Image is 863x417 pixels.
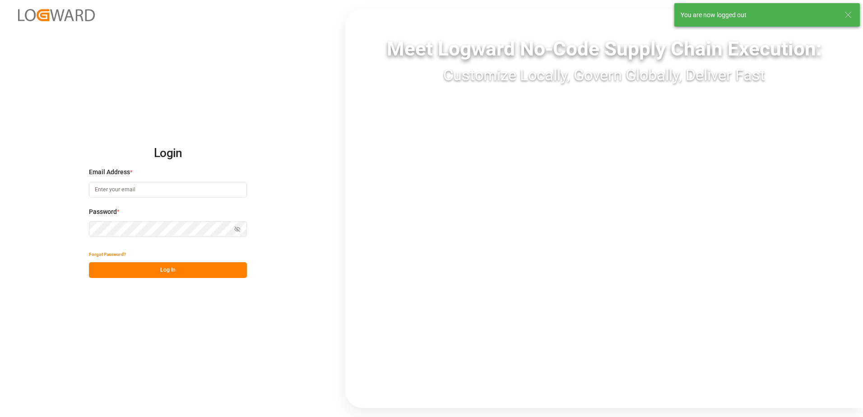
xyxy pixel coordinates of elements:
img: Logward_new_orange.png [18,9,95,21]
div: Meet Logward No-Code Supply Chain Execution: [345,34,863,64]
input: Enter your email [89,182,247,198]
h2: Login [89,139,247,168]
span: Email Address [89,167,130,177]
span: Password [89,207,117,217]
button: Forgot Password? [89,246,126,262]
div: You are now logged out [681,10,836,20]
button: Log In [89,262,247,278]
div: Customize Locally, Govern Globally, Deliver Fast [345,64,863,87]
